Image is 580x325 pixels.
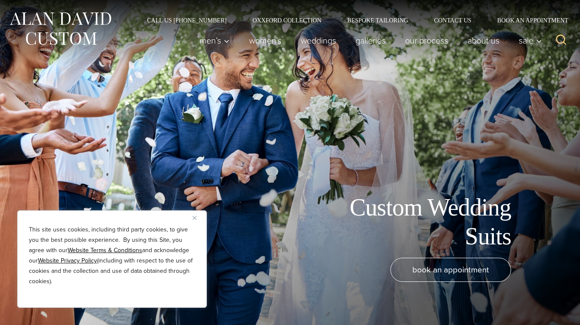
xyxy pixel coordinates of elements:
a: About Us [458,32,509,49]
span: Men’s [200,36,230,45]
a: weddings [291,32,346,49]
a: Our Process [396,32,458,49]
nav: Secondary Navigation [134,17,571,23]
a: Call Us [PHONE_NUMBER] [134,17,240,23]
a: Bespoke Tailoring [334,17,421,23]
img: Alan David Custom [9,9,112,48]
img: Close [193,216,196,220]
button: View Search Form [551,30,571,51]
span: Sale [519,36,542,45]
button: Close [193,212,203,223]
p: This site uses cookies, including third party cookies, to give you the best possible experience. ... [29,225,195,287]
h1: Custom Wedding Suits [317,193,511,251]
a: Oxxford Collection [240,17,334,23]
span: book an appointment [412,263,489,276]
a: Website Terms & Conditions [68,246,142,255]
a: book an appointment [390,258,511,282]
a: Website Privacy Policy [38,256,97,265]
a: Contact Us [421,17,484,23]
a: Book an Appointment [484,17,571,23]
nav: Primary Navigation [190,32,547,49]
a: Women’s [240,32,291,49]
a: Galleries [346,32,396,49]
